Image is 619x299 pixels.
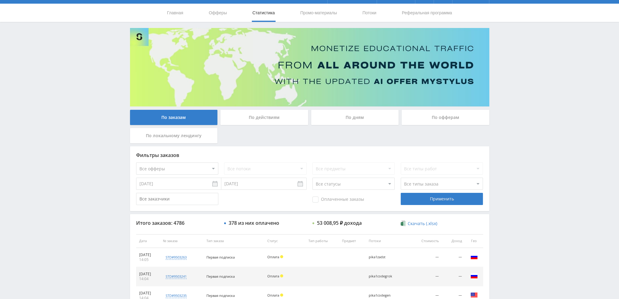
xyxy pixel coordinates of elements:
[441,248,465,267] td: —
[264,234,305,248] th: Статус
[206,293,235,298] span: Первая подписка
[136,152,483,158] div: Фильтры заказов
[280,274,283,277] span: Холд
[130,128,218,143] div: По локальному лендингу
[139,276,157,281] div: 14:04
[441,267,465,286] td: —
[166,293,187,298] div: std#9503235
[130,110,218,125] div: По заказам
[441,234,465,248] th: Доход
[369,294,396,297] div: pika1codegen
[160,234,203,248] th: № заказа
[366,234,410,248] th: Потоки
[401,220,406,226] img: xlsx
[402,110,489,125] div: По офферам
[139,257,157,262] div: 14:05
[280,255,283,258] span: Холд
[267,274,279,278] span: Оплата
[312,196,364,203] span: Оплаченные заказы
[410,234,442,248] th: Стоимость
[369,274,396,278] div: pika1codegrok
[470,253,478,260] img: rus.png
[267,293,279,297] span: Оплата
[410,248,442,267] td: —
[136,220,218,226] div: Итого заказов: 4786
[166,274,187,279] div: std#9503241
[220,110,308,125] div: По действиям
[139,272,157,276] div: [DATE]
[465,234,483,248] th: Гео
[166,255,187,260] div: std#9503263
[369,255,396,259] div: pika1zadst
[311,110,399,125] div: По дням
[130,28,489,106] img: Banner
[139,291,157,296] div: [DATE]
[167,4,184,22] a: Главная
[408,221,437,226] span: Скачать (.xlsx)
[252,4,276,22] a: Статистика
[206,255,235,259] span: Первая подписка
[136,193,218,205] input: Все заказчики
[470,272,478,280] img: rus.png
[362,4,377,22] a: Потоки
[470,291,478,299] img: usa.png
[136,234,160,248] th: Дата
[300,4,337,22] a: Промо-материалы
[206,274,235,279] span: Первая подписка
[317,220,362,226] div: 53 008,95 ₽ дохода
[339,234,366,248] th: Предмет
[401,221,437,227] a: Скачать (.xlsx)
[410,267,442,286] td: —
[401,193,483,205] div: Применить
[229,220,279,226] div: 378 из них оплачено
[139,252,157,257] div: [DATE]
[280,294,283,297] span: Холд
[267,255,279,259] span: Оплата
[305,234,339,248] th: Тип работы
[203,234,264,248] th: Тип заказа
[401,4,453,22] a: Реферальная программа
[208,4,228,22] a: Офферы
